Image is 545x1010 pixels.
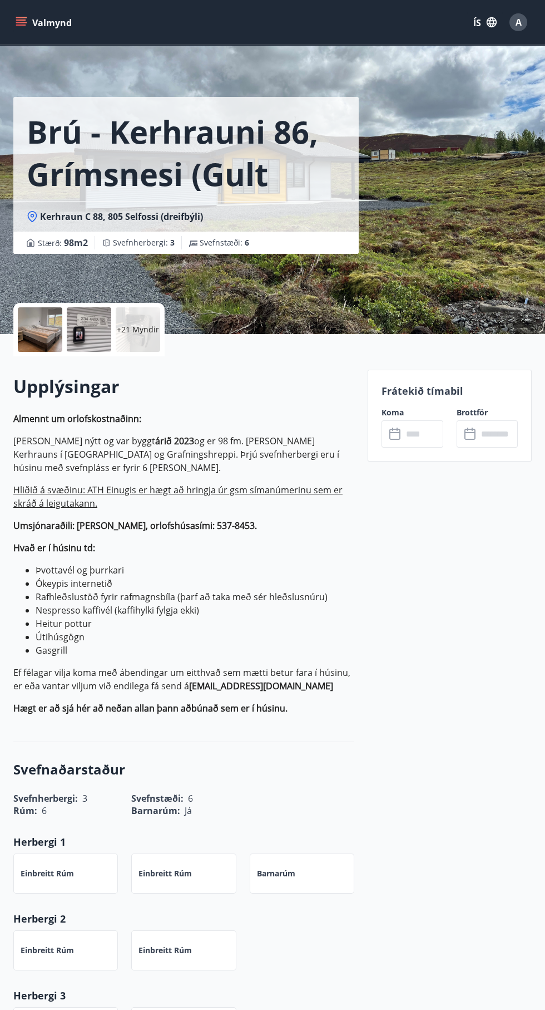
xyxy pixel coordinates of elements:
font: Valmynd [32,17,72,29]
font: Koma [381,407,404,418]
font: Barnarúm [257,868,295,879]
font: 6 [42,805,47,817]
font: +21 Myndir [117,324,159,335]
font: Ef félagar vilja koma með ábendingar um eitthvað sem mætti ​​betur fara í húsinu, er eða vantar v... [13,666,350,692]
font: Kerhraun C 88, 805 Selfossi (dreifbýli) [40,210,203,223]
font: : [60,238,62,248]
font: Rúm [13,805,34,817]
font: Herbergi 1 [13,835,66,849]
font: ÍS [473,17,481,29]
button: ÍS [467,12,503,33]
font: 6 [245,237,249,248]
font: Hægt er að sjá hér að neðan allan þann aðbúnað sem er í húsinu. [13,702,288,714]
font: Þvottavél og þurrkari [36,564,124,576]
font: Barnarúm [131,805,177,817]
font: 98 [64,237,74,249]
font: Ókeypis internetið [36,577,112,590]
font: Einbreitt rúm [138,868,192,879]
font: Svefnstæði [200,237,240,248]
font: Hvað er í húsinu td: [13,542,95,554]
font: : [177,805,180,817]
font: Svefnherbergi [113,237,166,248]
font: 3 [170,237,175,248]
button: A [505,9,532,36]
font: Einbreitt rúm [21,868,74,879]
font: Nespresso kaffivél (kaffihylki fylgja ekki) [36,604,199,616]
font: Umsjónaraðili: [PERSON_NAME], orlofshúsasími: 537-8453. [13,519,257,532]
font: : [240,237,242,248]
font: Hliðið á svæðinu: ATH Einugis er hægt að hringja úr gsm símanúmerinu sem er skráð á leigutakann. [13,484,343,509]
button: matseðill [13,12,76,32]
font: m2 [74,237,88,249]
font: [EMAIL_ADDRESS][DOMAIN_NAME] [189,680,333,692]
font: og er 98 fm. [PERSON_NAME] Kerhrauns í [GEOGRAPHIC_DATA] og Grafningshreppi. Þrjú svefnherbergi e... [13,435,339,474]
font: Útihúsgögn [36,631,85,643]
font: Svefnaðarstaður [13,760,125,778]
font: Herbergi 3 [13,989,66,1002]
font: Já [185,805,192,817]
font: Herbergi 2 [13,912,66,925]
font: Einbreitt rúm [138,945,192,955]
font: Upplýsingar [13,374,120,398]
font: Frátekið tímabil [381,384,463,398]
font: Rafhleðslustöð fyrir rafmagnsbíla (þarf að taka með sér hleðslusnúru) [36,591,328,603]
font: [PERSON_NAME] nýtt og var byggt [13,435,155,447]
font: Brú - Kerhrauni 86, Grímsnesi (gult hús) [27,110,318,237]
font: Gasgrill [36,644,67,656]
font: Einbreitt rúm [21,945,74,955]
font: Heitur pottur [36,617,92,630]
font: A [516,16,522,28]
font: árið 2023 [155,435,194,447]
font: : [34,805,37,817]
font: Stærð [38,238,60,248]
font: : [166,237,168,248]
font: Almennt um orlofskostnaðinn: [13,413,141,425]
font: Brottför [457,407,488,418]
